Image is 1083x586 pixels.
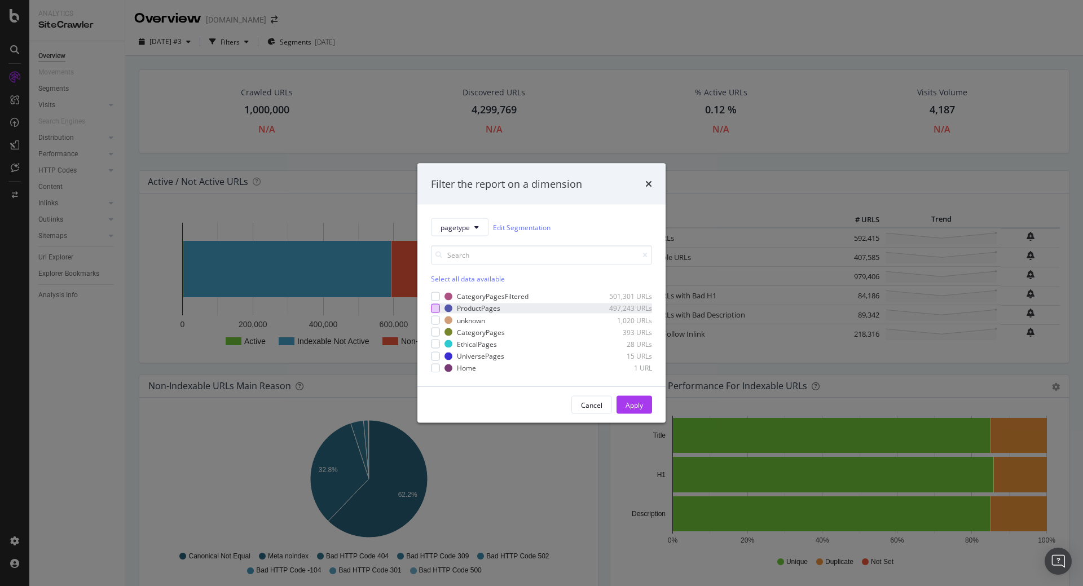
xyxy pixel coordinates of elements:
[431,245,652,265] input: Search
[457,339,497,349] div: EthicalPages
[431,177,582,191] div: Filter the report on a dimension
[441,222,470,232] span: pagetype
[457,303,500,313] div: ProductPages
[417,163,666,423] div: modal
[1045,548,1072,575] div: Open Intercom Messenger
[457,315,485,325] div: unknown
[597,327,652,337] div: 393 URLs
[597,292,652,301] div: 501,301 URLs
[431,218,488,236] button: pagetype
[597,315,652,325] div: 1,020 URLs
[597,339,652,349] div: 28 URLs
[626,400,643,409] div: Apply
[457,327,505,337] div: CategoryPages
[571,396,612,414] button: Cancel
[457,292,529,301] div: CategoryPagesFiltered
[431,274,652,284] div: Select all data available
[457,363,476,373] div: Home
[581,400,602,409] div: Cancel
[597,303,652,313] div: 497,243 URLs
[597,363,652,373] div: 1 URL
[493,221,551,233] a: Edit Segmentation
[645,177,652,191] div: times
[597,351,652,361] div: 15 URLs
[617,396,652,414] button: Apply
[457,351,504,361] div: UniversePages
